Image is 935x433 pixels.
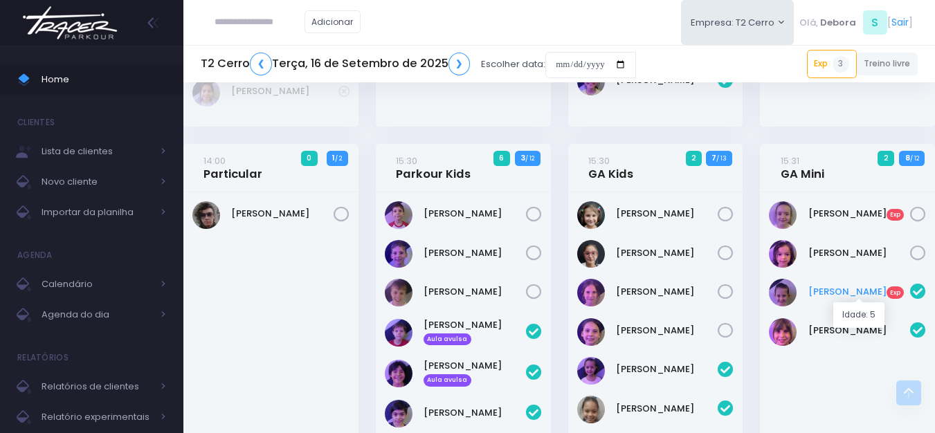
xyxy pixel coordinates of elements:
strong: 1 [332,152,335,163]
small: / 13 [716,154,727,163]
img: Francisco Matsumoto pereira [385,360,412,387]
a: [PERSON_NAME] [616,285,718,299]
a: [PERSON_NAME] [808,246,911,260]
a: [PERSON_NAME] [616,246,718,260]
small: 15:30 [396,154,417,167]
small: 15:30 [588,154,610,167]
a: Sair [891,15,909,30]
a: [PERSON_NAME] [616,207,718,221]
small: / 12 [525,154,534,163]
a: [PERSON_NAME] [424,246,526,260]
a: Adicionar [305,10,361,33]
a: [PERSON_NAME] [616,402,718,416]
h4: Agenda [17,241,53,269]
span: Relatório experimentais [42,408,152,426]
h5: T2 Cerro Terça, 16 de Setembro de 2025 [201,53,470,75]
span: Aula avulsa [424,333,471,346]
a: [PERSON_NAME] [424,406,526,420]
small: 14:00 [203,154,226,167]
img: Gabriela Soares Bonelli [769,201,797,229]
span: S [863,10,887,35]
img: Manuela Cardoso [769,318,797,346]
span: Calendário [42,275,152,293]
a: [PERSON_NAME]Exp [808,207,911,221]
span: Aula avulsa [424,374,471,387]
span: Agenda do dia [42,306,152,324]
a: Treino livre [857,53,918,75]
img: Thomas Luca Pearson de Faro [385,279,412,306]
img: Guilherme V F Minghetti [385,400,412,427]
img: Antonio Abrell Ribeiro [385,201,412,229]
a: 15:30Parkour Kids [396,154,471,181]
a: [PERSON_NAME] [808,324,911,338]
h4: Clientes [17,109,55,136]
span: Importar da planilha [42,203,152,221]
div: Escolher data: [201,48,636,80]
img: Olívia Martins Gomes [769,240,797,268]
a: [PERSON_NAME] [616,362,718,376]
img: Julia Abrell Ribeiro [577,240,605,268]
img: André Thormann Poyart [385,319,412,347]
a: [PERSON_NAME] [231,207,334,221]
strong: 8 [905,152,910,163]
span: Lista de clientes [42,142,152,160]
strong: 7 [711,152,716,163]
a: [PERSON_NAME]Exp [808,285,911,299]
a: [PERSON_NAME] Aula avulsa [424,318,526,346]
img: Beatriz Abrell Ribeiro [577,201,605,229]
div: Idade: 5 [833,302,884,328]
img: Luísa Rodrigues Tavolaro [769,279,797,306]
a: [PERSON_NAME] [231,84,338,98]
img: Rafael Pollastri Mantesso [385,240,412,268]
span: 3 [833,56,849,73]
a: 15:30GA Kids [588,154,633,181]
a: ❮ [250,53,272,75]
span: Olá, [799,16,818,30]
span: 2 [878,151,894,166]
small: / 2 [335,154,342,163]
img: Marina Árju Aragão Abreu [192,79,220,107]
img: Rafaela Sales [577,396,605,423]
img: Emma Líbano [577,357,605,385]
a: 15:31GA Mini [781,154,824,181]
a: [PERSON_NAME] [424,207,526,221]
a: Exp3 [807,50,857,77]
a: [PERSON_NAME] [616,324,718,338]
span: Novo cliente [42,173,152,191]
span: 6 [493,151,510,166]
span: Debora [820,16,856,30]
img: Fernando Pires Amary [192,201,220,229]
strong: 3 [520,152,525,163]
h4: Relatórios [17,344,69,371]
span: Exp [887,286,905,299]
a: 14:00Particular [203,154,262,181]
small: 15:31 [781,154,799,167]
a: [PERSON_NAME] [424,285,526,299]
a: [PERSON_NAME] Aula avulsa [424,359,526,387]
span: 0 [301,151,318,166]
img: Julia Consentino Mantesso [577,279,605,306]
span: Exp [887,209,905,221]
span: Home [42,71,166,89]
small: / 12 [910,154,919,163]
img: Sofia Consentino Mantesso [577,318,605,346]
div: [ ] [794,7,918,38]
span: Relatórios de clientes [42,378,152,396]
a: ❯ [448,53,471,75]
span: 2 [686,151,702,166]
